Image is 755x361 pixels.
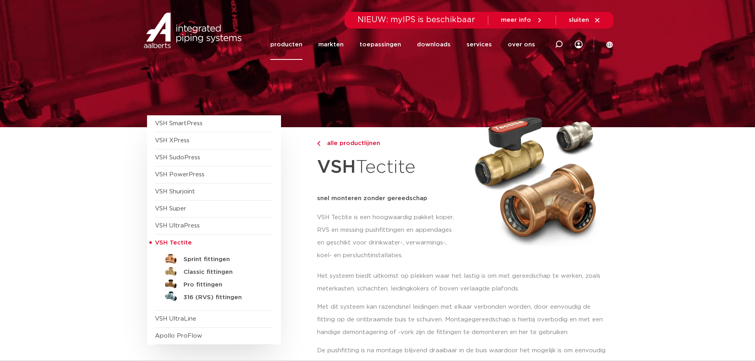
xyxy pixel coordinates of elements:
[183,294,262,301] h5: 316 (RVS) fittingen
[317,195,427,201] strong: snel monteren zonder gereedschap
[501,17,531,23] span: meer info
[317,141,320,146] img: chevron-right.svg
[155,252,273,264] a: Sprint fittingen
[155,206,186,212] a: VSH Super
[417,29,451,60] a: downloads
[155,290,273,302] a: 316 (RVS) fittingen
[155,277,273,290] a: Pro fittingen
[575,36,583,53] div: my IPS
[270,29,535,60] nav: Menu
[155,240,192,246] span: VSH Tectite
[317,301,608,339] p: Met dit systeem kan razendsnel leidingen met elkaar verbonden worden, door eenvoudig de fitting o...
[317,270,608,295] p: Het systeem biedt uitkomst op plekken waar het lastig is om met gereedschap te werken, zoals mete...
[155,120,203,126] a: VSH SmartPress
[501,17,543,24] a: meer info
[359,29,401,60] a: toepassingen
[270,29,302,60] a: producten
[183,269,262,276] h5: Classic fittingen
[357,16,475,24] span: NIEUW: myIPS is beschikbaar
[569,17,589,23] span: sluiten
[569,17,601,24] a: sluiten
[183,256,262,263] h5: Sprint fittingen
[155,189,195,195] a: VSH Shurjoint
[155,333,202,339] a: Apollo ProFlow
[155,223,200,229] a: VSH UltraPress
[155,138,189,143] a: VSH XPress
[322,140,380,146] span: alle productlijnen
[183,281,262,288] h5: Pro fittingen
[155,316,196,322] a: VSH UltraLine
[155,264,273,277] a: Classic fittingen
[155,155,200,160] a: VSH SudoPress
[317,139,461,148] a: alle productlijnen
[317,152,461,183] h1: Tectite
[508,29,535,60] a: over ons
[466,29,492,60] a: services
[317,158,356,176] strong: VSH
[155,172,205,178] a: VSH PowerPress
[317,211,461,262] p: VSH Tectite is een hoogwaardig pakket koper, RVS en messing pushfittingen en appendages en geschi...
[318,29,344,60] a: markten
